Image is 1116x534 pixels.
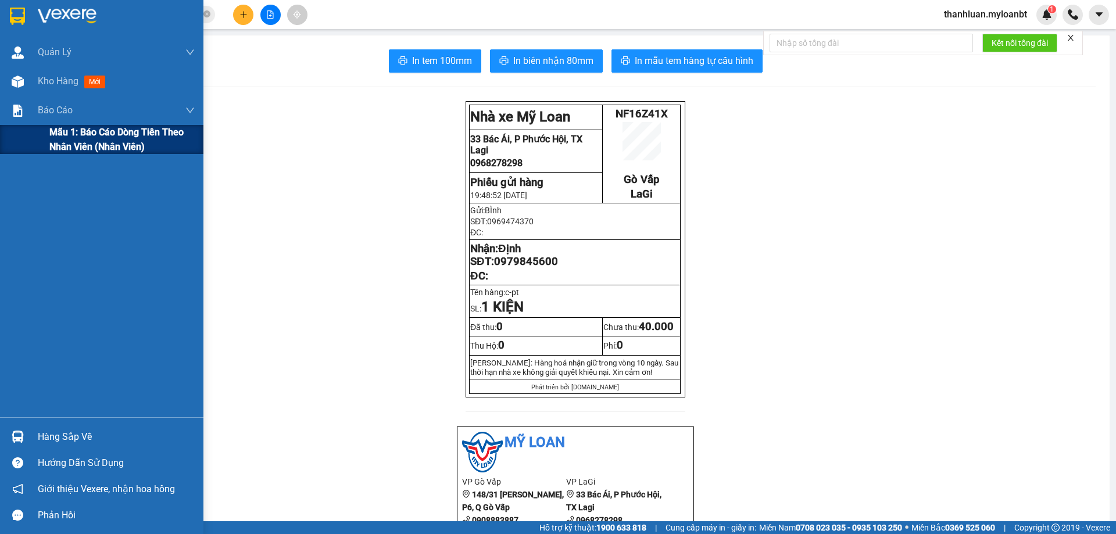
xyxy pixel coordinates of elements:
[38,507,195,524] div: Phản hồi
[462,432,689,454] li: Mỹ Loan
[470,109,570,125] strong: Nhà xe Mỹ Loan
[185,106,195,115] span: down
[462,490,470,498] span: environment
[566,515,574,524] span: phone
[621,56,630,67] span: printer
[490,49,603,73] button: printerIn biên nhận 80mm
[462,475,566,488] li: VP Gò Vấp
[470,191,527,200] span: 19:48:52 [DATE]
[1004,521,1006,534] span: |
[12,76,24,88] img: warehouse-icon
[498,242,520,255] span: Định
[1050,5,1054,13] span: 1
[462,515,470,524] span: phone
[602,336,681,355] td: Phí:
[513,53,593,68] span: In biên nhận 80mm
[992,37,1048,49] span: Kết nối tổng đài
[631,188,653,200] span: LaGi
[472,515,518,525] b: 0908883887
[12,483,23,494] span: notification
[470,318,603,336] td: Đã thu:
[796,523,902,532] strong: 0708 023 035 - 0935 103 250
[84,76,105,88] span: mới
[539,521,646,534] span: Hỗ trợ kỹ thuật:
[616,107,668,120] span: NF16Z41X
[389,49,481,73] button: printerIn tem 100mm
[935,7,1036,21] span: thanhluan.myloanbt
[494,255,558,268] span: 0979845600
[12,46,24,59] img: warehouse-icon
[462,432,503,472] img: logo.jpg
[487,217,534,226] span: 0969474370
[203,10,210,17] span: close-circle
[470,228,483,237] span: ĐC:
[982,34,1057,52] button: Kết nối tổng đài
[911,521,995,534] span: Miền Bắc
[470,206,679,215] p: Gửi:
[470,242,557,268] strong: Nhận: SĐT:
[470,217,534,226] span: SĐT:
[239,10,248,19] span: plus
[38,103,73,117] span: Báo cáo
[80,64,151,86] b: 33 Bác Ái, P Phước Hội, TX Lagi
[10,8,25,25] img: logo-vxr
[38,76,78,87] span: Kho hàng
[639,320,674,333] span: 40.000
[6,64,70,99] b: 148/31 [PERSON_NAME], P6, Q Gò Vấp
[1051,524,1060,532] span: copyright
[287,5,307,25] button: aim
[1067,34,1075,42] span: close
[1042,9,1052,20] img: icon-new-feature
[1094,9,1104,20] span: caret-down
[185,48,195,57] span: down
[80,64,88,73] span: environment
[49,125,195,154] span: Mẫu 1: Báo cáo dòng tiền theo nhân viên (Nhân viên)
[759,521,902,534] span: Miền Nam
[293,10,301,19] span: aim
[1048,5,1056,13] sup: 1
[12,105,24,117] img: solution-icon
[531,384,619,391] span: Phát triển bởi [DOMAIN_NAME]
[770,34,973,52] input: Nhập số tổng đài
[576,515,623,525] b: 0968278298
[6,64,14,73] span: environment
[38,482,175,496] span: Giới thiệu Vexere, nhận hoa hồng
[655,521,657,534] span: |
[489,299,524,315] strong: KIỆN
[470,270,488,282] span: ĐC:
[398,56,407,67] span: printer
[412,53,472,68] span: In tem 100mm
[38,428,195,446] div: Hàng sắp về
[266,10,274,19] span: file-add
[635,53,753,68] span: In mẫu tem hàng tự cấu hình
[6,6,169,28] li: Mỹ Loan
[38,45,71,59] span: Quản Lý
[470,336,603,355] td: Thu Hộ:
[499,56,509,67] span: printer
[505,288,524,297] span: c-pt
[6,49,80,62] li: VP Gò Vấp
[38,454,195,472] div: Hướng dẫn sử dụng
[260,5,281,25] button: file-add
[617,339,623,352] span: 0
[485,206,502,215] span: BÌnh
[12,457,23,468] span: question-circle
[905,525,908,530] span: ⚪️
[470,288,679,297] p: Tên hàng:
[596,523,646,532] strong: 1900 633 818
[496,320,503,333] span: 0
[1089,5,1109,25] button: caret-down
[566,475,670,488] li: VP LaGi
[498,339,505,352] span: 0
[233,5,253,25] button: plus
[611,49,763,73] button: printerIn mẫu tem hàng tự cấu hình
[462,490,564,512] b: 148/31 [PERSON_NAME], P6, Q Gò Vấp
[566,490,574,498] span: environment
[470,134,582,156] span: 33 Bác Ái, P Phước Hội, TX Lagi
[624,173,659,186] span: Gò Vấp
[470,176,543,189] strong: Phiếu gửi hàng
[470,157,523,169] span: 0968278298
[80,49,155,62] li: VP LaGi
[481,299,489,315] span: 1
[12,431,24,443] img: warehouse-icon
